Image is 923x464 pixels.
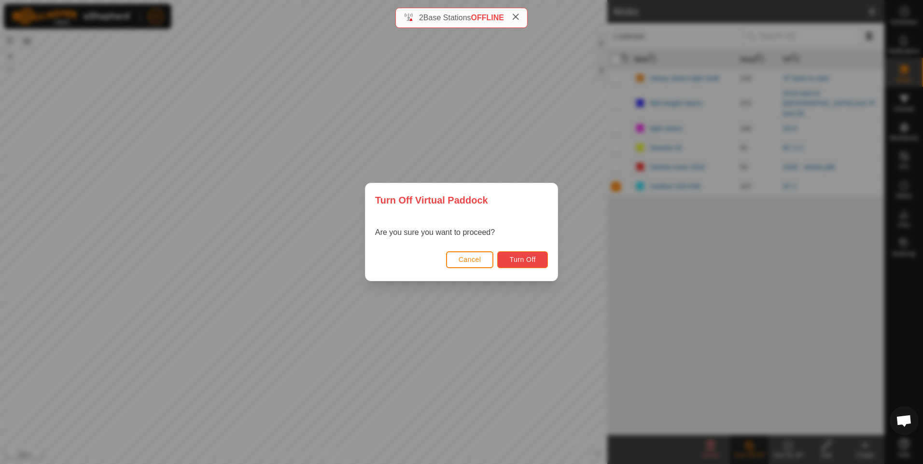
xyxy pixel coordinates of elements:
span: Turn Off [509,256,536,263]
span: OFFLINE [471,14,504,22]
span: Base Stations [423,14,471,22]
span: 2 [419,14,423,22]
span: Turn Off Virtual Paddock [375,193,488,207]
button: Turn Off [497,251,548,268]
span: Cancel [459,256,481,263]
p: Are you sure you want to proceed? [375,227,495,238]
button: Cancel [446,251,494,268]
a: Open chat [890,406,919,435]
